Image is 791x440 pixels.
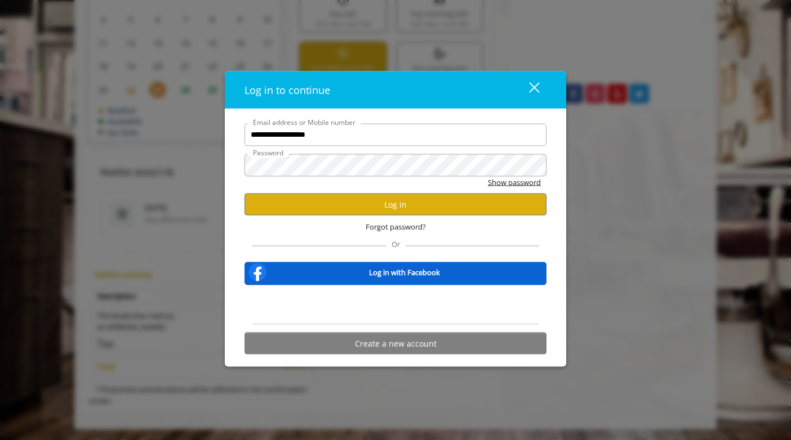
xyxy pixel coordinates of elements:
[247,116,361,127] label: Email address or Mobile number
[245,154,546,176] input: Password
[247,147,289,158] label: Password
[245,83,330,96] span: Log in to continue
[245,194,546,215] button: Log in
[245,333,546,354] button: Create a new account
[339,293,453,317] iframe: Sign in with Google Button
[516,82,539,98] div: close dialog
[386,239,406,249] span: Or
[245,123,546,146] input: Email address or Mobile number
[366,221,426,233] span: Forgot password?
[246,261,269,284] img: facebook-logo
[508,78,546,101] button: close dialog
[369,266,440,278] b: Log in with Facebook
[488,176,541,188] button: Show password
